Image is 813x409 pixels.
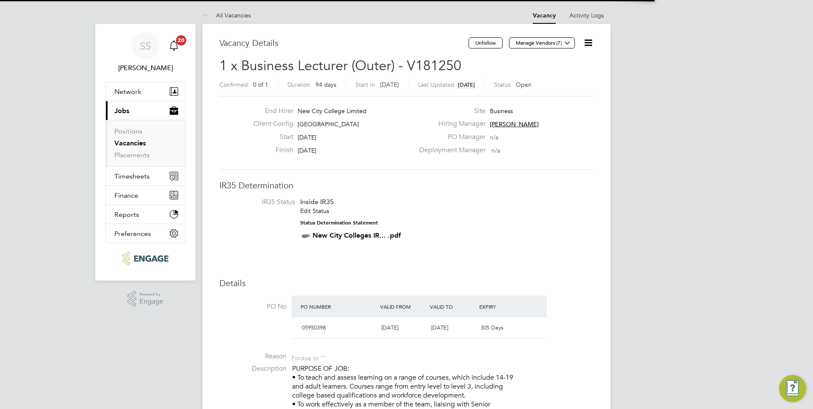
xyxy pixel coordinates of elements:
span: Preferences [114,230,151,238]
a: Go to home page [105,252,185,265]
label: Hiring Manager [414,119,486,128]
button: Jobs [106,101,185,120]
nav: Main navigation [95,24,196,281]
span: [PERSON_NAME] [490,120,539,128]
button: Engage Resource Center [779,375,806,402]
a: Placements [114,151,150,159]
h3: IR35 Determination [219,180,594,191]
div: Valid To [428,299,478,314]
label: Status [494,81,511,88]
a: SS[PERSON_NAME] [105,32,185,73]
span: SS [140,40,151,51]
span: Engage [139,298,163,305]
button: Manage Vendors (7) [509,37,575,48]
span: 20 [176,35,186,45]
span: Shabnam Shaheen [105,63,185,73]
span: 0 of 1 [253,81,268,88]
span: Jobs [114,107,129,115]
button: Timesheets [106,167,185,185]
span: Network [114,88,141,96]
strong: Status Determination Statement [300,220,378,226]
img: ncclondon-logo-retina.png [122,252,168,265]
label: Start In [355,81,375,88]
span: [DATE] [381,324,398,331]
span: Open [516,81,532,88]
span: Reports [114,210,139,219]
div: For due to "" [292,352,326,362]
span: Timesheets [114,172,150,180]
span: Business [490,107,513,115]
span: n/a [492,147,500,154]
label: PO Manager [414,133,486,142]
label: End Hirer [247,107,293,116]
label: Last Updated [418,81,455,88]
span: [DATE] [458,81,475,88]
label: Client Config [247,119,293,128]
span: 94 days [316,81,336,88]
button: Preferences [106,224,185,243]
span: [DATE] [298,147,316,154]
div: Valid From [378,299,428,314]
span: New City College Limited [298,107,367,115]
div: Expiry [477,299,527,314]
button: Finance [106,186,185,204]
label: PO No [219,302,287,311]
div: Jobs [106,120,185,166]
a: 20 [165,32,182,60]
a: Positions [114,127,142,135]
span: [DATE] [380,81,399,88]
button: Reports [106,205,185,224]
a: Vacancies [114,139,146,147]
a: Activity Logs [569,11,604,19]
div: PO Number [298,299,378,314]
button: Network [106,82,185,101]
a: New City Colleges IR... .pdf [313,231,401,239]
span: n/a [490,133,498,141]
a: Vacancy [533,12,556,19]
span: [DATE] [431,324,448,331]
label: Deployment Manager [414,146,486,155]
span: Powered by [139,291,163,298]
span: [DATE] [298,133,316,141]
label: Duration [287,81,310,88]
a: All Vacancies [202,11,251,19]
span: Finance [114,191,138,199]
button: Unfollow [469,37,503,48]
a: Edit Status [300,207,329,215]
span: 05950398 [302,324,326,331]
h3: Details [219,278,594,289]
label: Confirmed [219,81,248,88]
label: Reason [219,352,287,361]
span: [GEOGRAPHIC_DATA] [298,120,359,128]
label: IR35 Status [228,198,295,207]
span: 1 x Business Lecturer (Outer) - V181250 [219,57,461,74]
span: Inside IR35 [300,198,334,206]
h3: Vacancy Details [219,37,469,48]
a: Powered byEngage [128,291,164,307]
label: Finish [247,146,293,155]
label: Description [219,364,287,373]
label: Start [247,133,293,142]
label: Site [414,107,486,116]
span: 305 Days [480,324,503,331]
